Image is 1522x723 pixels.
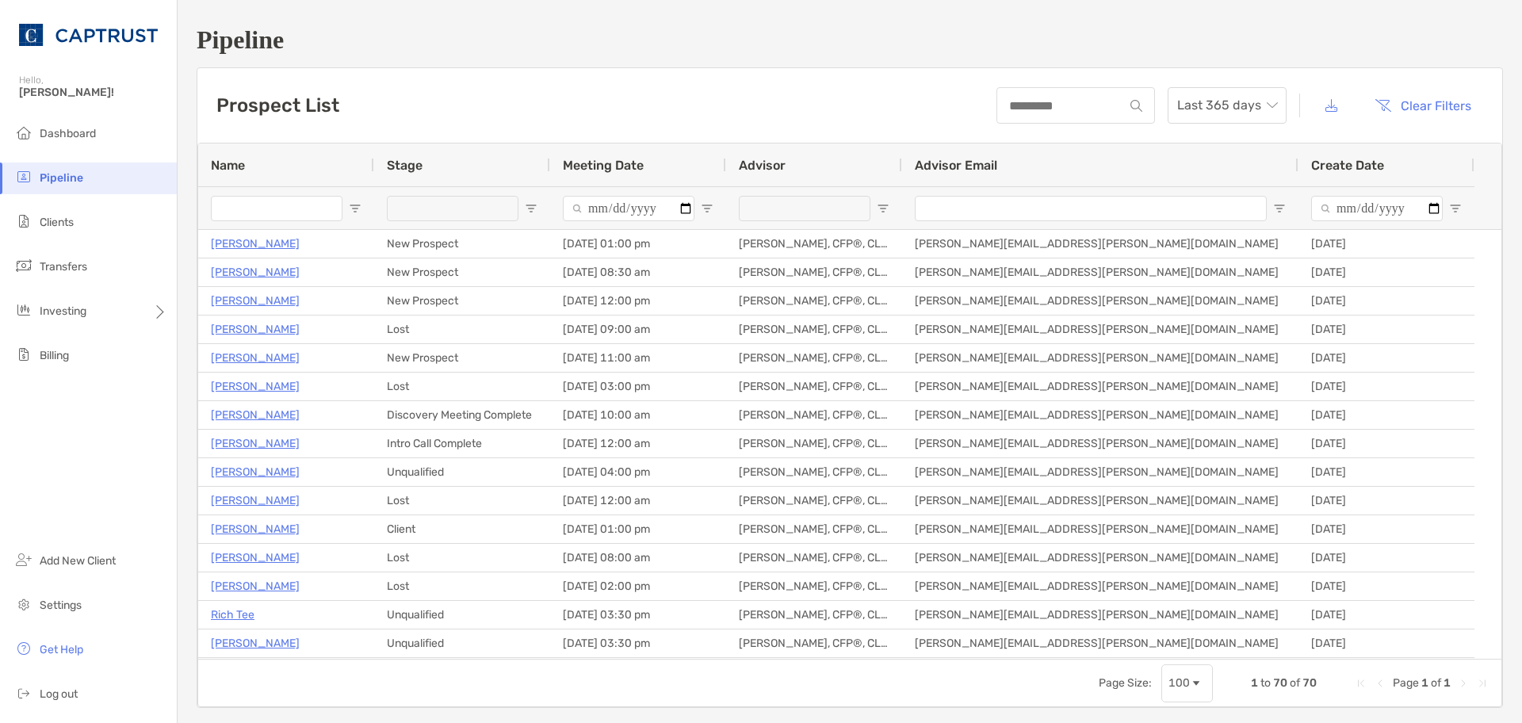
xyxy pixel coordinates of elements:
div: [PERSON_NAME][EMAIL_ADDRESS][PERSON_NAME][DOMAIN_NAME] [902,487,1298,515]
div: Discovery Meeting Complete [374,401,550,429]
div: [PERSON_NAME], CFP®, CLU® [726,487,902,515]
p: [PERSON_NAME] [211,262,300,282]
span: Advisor [739,158,786,173]
div: [PERSON_NAME], CFP®, CLU® [726,316,902,343]
div: [PERSON_NAME], CFP®, CLU® [726,344,902,372]
span: Investing [40,304,86,318]
div: [PERSON_NAME][EMAIL_ADDRESS][PERSON_NAME][DOMAIN_NAME] [902,287,1298,315]
input: Meeting Date Filter Input [563,196,694,221]
div: [PERSON_NAME][EMAIL_ADDRESS][PERSON_NAME][DOMAIN_NAME] [902,430,1298,457]
img: settings icon [14,595,33,614]
div: Client [374,515,550,543]
span: Billing [40,349,69,362]
div: Next Page [1457,677,1470,690]
p: [PERSON_NAME] [211,291,300,311]
div: [PERSON_NAME], CFP®, CLU® [726,544,902,572]
div: New Prospect [374,344,550,372]
input: Name Filter Input [211,196,342,221]
div: Unqualified [374,629,550,657]
div: [DATE] 03:30 pm [550,601,726,629]
div: [DATE] [1298,373,1474,400]
div: New Prospect [374,258,550,286]
span: Clients [40,216,74,229]
p: [PERSON_NAME] [211,377,300,396]
div: [PERSON_NAME][EMAIL_ADDRESS][PERSON_NAME][DOMAIN_NAME] [902,658,1298,686]
input: Create Date Filter Input [1311,196,1443,221]
img: billing icon [14,345,33,364]
div: [PERSON_NAME], CFP®, CLU® [726,258,902,286]
img: investing icon [14,300,33,319]
div: [PERSON_NAME][EMAIL_ADDRESS][PERSON_NAME][DOMAIN_NAME] [902,515,1298,543]
div: [PERSON_NAME][EMAIL_ADDRESS][PERSON_NAME][DOMAIN_NAME] [902,601,1298,629]
div: [DATE] 03:30 pm [550,629,726,657]
div: [PERSON_NAME][EMAIL_ADDRESS][PERSON_NAME][DOMAIN_NAME] [902,401,1298,429]
div: Intro Call Complete [374,430,550,457]
div: [DATE] [1298,515,1474,543]
img: add_new_client icon [14,550,33,569]
span: [PERSON_NAME]! [19,86,167,99]
div: Unqualified [374,458,550,486]
div: [DATE] 04:00 pm [550,458,726,486]
img: input icon [1130,100,1142,112]
div: New Prospect [374,287,550,315]
div: [DATE] [1298,658,1474,686]
span: to [1260,676,1271,690]
span: Stage [387,158,423,173]
a: [PERSON_NAME] [211,491,300,511]
div: [PERSON_NAME][EMAIL_ADDRESS][PERSON_NAME][DOMAIN_NAME] [902,230,1298,258]
div: [DATE] 10:00 am [550,401,726,429]
div: [DATE] 11:30 am [550,658,726,686]
p: [PERSON_NAME] [211,234,300,254]
div: 100 [1168,676,1190,690]
span: 1 [1421,676,1428,690]
div: [DATE] 01:00 pm [550,515,726,543]
div: Lost [374,572,550,600]
img: logout icon [14,683,33,702]
span: Pipeline [40,171,83,185]
div: Lost [374,487,550,515]
div: Page Size [1161,664,1213,702]
h3: Prospect List [216,94,339,117]
div: [PERSON_NAME], CFP®, CLU® [726,401,902,429]
a: [PERSON_NAME] [211,462,300,482]
span: Last 365 days [1177,88,1277,123]
div: [PERSON_NAME], CFP®, CLU® [726,458,902,486]
div: [DATE] 12:00 pm [550,287,726,315]
a: [PERSON_NAME] [211,633,300,653]
span: Page [1393,676,1419,690]
span: Add New Client [40,554,116,568]
span: 70 [1302,676,1317,690]
div: [DATE] [1298,487,1474,515]
div: [PERSON_NAME], CFP®, CLU® [726,515,902,543]
div: [PERSON_NAME][EMAIL_ADDRESS][PERSON_NAME][DOMAIN_NAME] [902,629,1298,657]
div: [DATE] [1298,572,1474,600]
div: [DATE] 01:00 pm [550,230,726,258]
a: [PERSON_NAME] [211,548,300,568]
p: [PERSON_NAME] [211,319,300,339]
span: 70 [1273,676,1287,690]
div: [DATE] [1298,258,1474,286]
a: [PERSON_NAME] [211,434,300,453]
div: [PERSON_NAME][EMAIL_ADDRESS][PERSON_NAME][DOMAIN_NAME] [902,316,1298,343]
div: Lost [374,544,550,572]
a: [PERSON_NAME] [211,519,300,539]
input: Advisor Email Filter Input [915,196,1267,221]
a: Rich Tee [211,605,254,625]
div: First Page [1355,677,1367,690]
div: [DATE] 08:30 am [550,258,726,286]
button: Open Filter Menu [525,202,537,215]
span: of [1290,676,1300,690]
button: Open Filter Menu [701,202,713,215]
div: [PERSON_NAME], CFP®, CLU® [726,287,902,315]
img: transfers icon [14,256,33,275]
span: Meeting Date [563,158,644,173]
div: [PERSON_NAME][EMAIL_ADDRESS][PERSON_NAME][DOMAIN_NAME] [902,544,1298,572]
div: [DATE] 02:00 pm [550,572,726,600]
div: [DATE] [1298,344,1474,372]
